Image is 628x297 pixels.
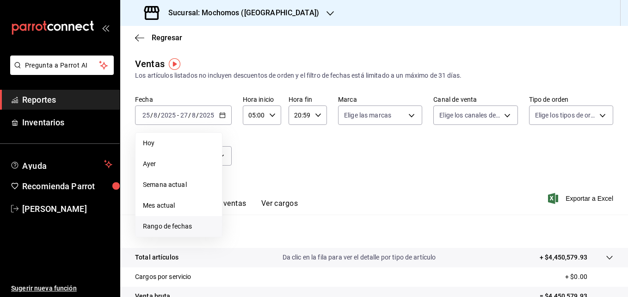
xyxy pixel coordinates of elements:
p: Cargos por servicio [135,272,191,282]
span: Ayer [143,159,215,169]
span: Mes actual [143,201,215,210]
p: Da clic en la fila para ver el detalle por tipo de artículo [283,253,436,262]
p: + $0.00 [565,272,613,282]
button: open_drawer_menu [102,24,109,31]
button: Ver ventas [210,199,246,215]
button: Ver cargos [261,199,298,215]
button: Regresar [135,33,182,42]
span: Sugerir nueva función [11,284,112,293]
button: Pregunta a Parrot AI [10,56,114,75]
label: Hora fin [289,96,327,103]
input: -- [153,111,158,119]
h3: Sucursal: Mochomos ([GEOGRAPHIC_DATA]) [161,7,319,19]
span: Rango de fechas [143,222,215,231]
span: [PERSON_NAME] [22,203,112,215]
input: -- [142,111,150,119]
p: Resumen [135,226,613,237]
p: + $4,450,579.93 [540,253,587,262]
span: Elige los tipos de orden [535,111,596,120]
label: Canal de venta [433,96,517,103]
label: Fecha [135,96,232,103]
span: Ayuda [22,159,100,170]
span: Recomienda Parrot [22,180,112,192]
span: / [196,111,199,119]
label: Marca [338,96,422,103]
button: Exportar a Excel [550,193,613,204]
span: / [158,111,160,119]
span: - [177,111,179,119]
div: navigation tabs [150,199,298,215]
span: / [150,111,153,119]
span: Elige las marcas [344,111,391,120]
img: Tooltip marker [169,58,180,70]
span: / [188,111,191,119]
span: Reportes [22,93,112,106]
span: Semana actual [143,180,215,190]
input: ---- [199,111,215,119]
input: ---- [160,111,176,119]
input: -- [191,111,196,119]
span: Regresar [152,33,182,42]
p: Total artículos [135,253,179,262]
div: Ventas [135,57,165,71]
span: Pregunta a Parrot AI [25,61,99,70]
div: Los artículos listados no incluyen descuentos de orden y el filtro de fechas está limitado a un m... [135,71,613,80]
input: -- [180,111,188,119]
span: Hoy [143,138,215,148]
label: Tipo de orden [529,96,613,103]
a: Pregunta a Parrot AI [6,67,114,77]
span: Elige los canales de venta [439,111,500,120]
span: Inventarios [22,116,112,129]
label: Hora inicio [243,96,281,103]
